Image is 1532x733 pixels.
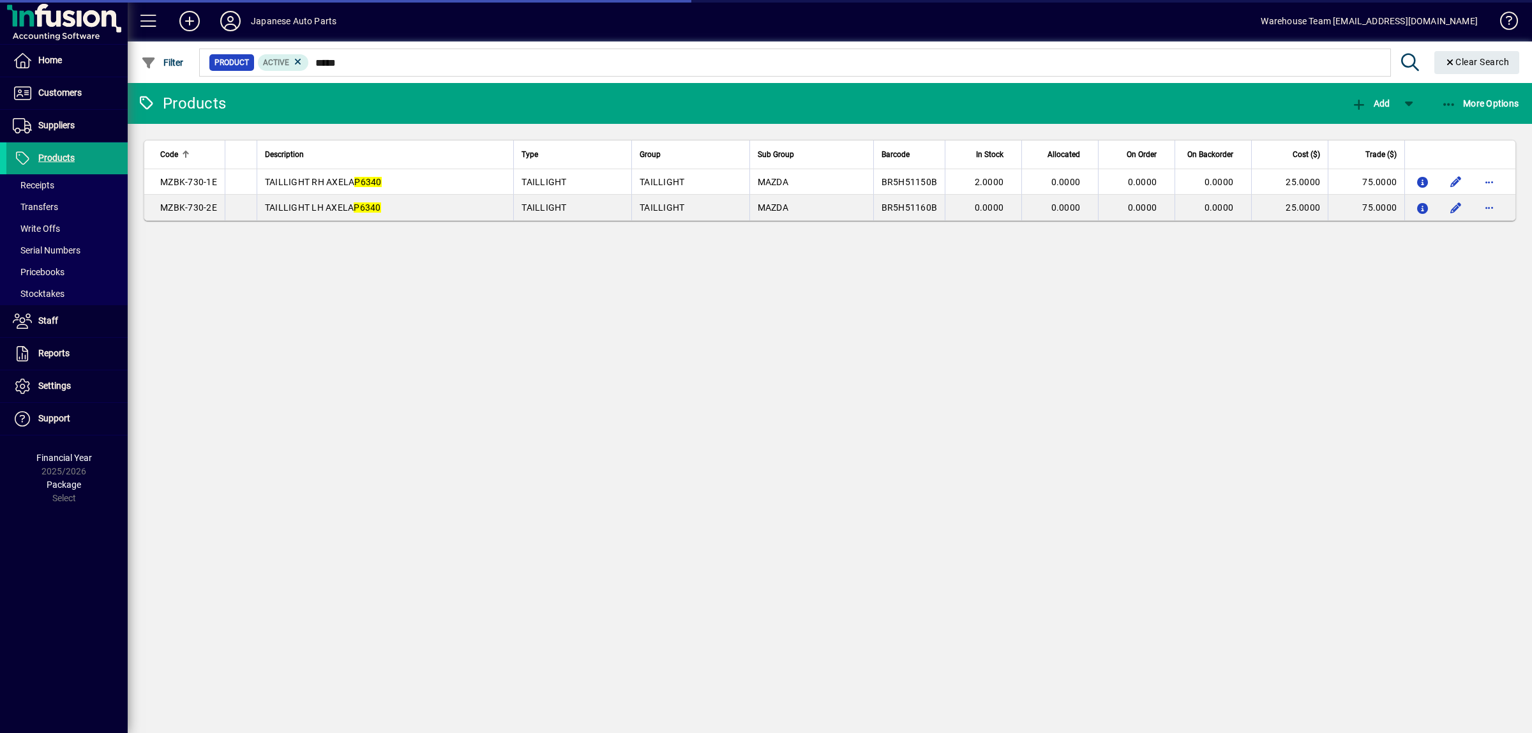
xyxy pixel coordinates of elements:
a: Serial Numbers [6,239,128,261]
em: P6340 [354,177,381,187]
div: Products [137,93,226,114]
span: Pricebooks [13,267,64,277]
button: More options [1479,197,1499,218]
span: TAILLIGHT [522,177,566,187]
span: More Options [1441,98,1519,109]
span: Code [160,147,178,162]
span: On Order [1127,147,1157,162]
span: Stocktakes [13,289,64,299]
span: Trade ($) [1365,147,1397,162]
span: MZBK-730-1E [160,177,217,187]
span: 0.0000 [975,202,1004,213]
div: On Order [1106,147,1168,162]
span: Filter [141,57,184,68]
div: In Stock [953,147,1015,162]
span: Support [38,413,70,423]
span: Transfers [13,202,58,212]
div: Code [160,147,217,162]
span: Clear Search [1445,57,1510,67]
span: Barcode [882,147,910,162]
span: Reports [38,348,70,358]
div: Warehouse Team [EMAIL_ADDRESS][DOMAIN_NAME] [1261,11,1478,31]
span: On Backorder [1187,147,1233,162]
span: TAILLIGHT RH AXELA [265,177,382,187]
button: More options [1479,172,1499,192]
button: More Options [1438,92,1522,115]
button: Add [169,10,210,33]
button: Add [1348,92,1393,115]
button: Edit [1446,172,1466,192]
button: Clear [1434,51,1520,74]
span: Group [640,147,661,162]
span: BR5H51150B [882,177,938,187]
span: TAILLIGHT [640,177,684,187]
td: 75.0000 [1328,195,1404,220]
a: Customers [6,77,128,109]
span: MZBK-730-2E [160,202,217,213]
a: Write Offs [6,218,128,239]
a: Reports [6,338,128,370]
a: Pricebooks [6,261,128,283]
span: Serial Numbers [13,245,80,255]
span: Allocated [1048,147,1080,162]
span: Active [263,58,289,67]
span: Write Offs [13,223,60,234]
span: MAZDA [758,202,788,213]
td: 25.0000 [1251,169,1328,195]
div: Type [522,147,624,162]
span: Product [214,56,249,69]
span: Products [38,153,75,163]
span: Cost ($) [1293,147,1320,162]
span: 0.0000 [1205,202,1234,213]
span: TAILLIGHT LH AXELA [265,202,381,213]
td: 75.0000 [1328,169,1404,195]
a: Support [6,403,128,435]
span: Sub Group [758,147,794,162]
span: Type [522,147,538,162]
span: Suppliers [38,120,75,130]
span: Receipts [13,180,54,190]
div: On Backorder [1183,147,1245,162]
a: Settings [6,370,128,402]
div: Sub Group [758,147,866,162]
a: Transfers [6,196,128,218]
button: Edit [1446,197,1466,218]
span: Staff [38,315,58,326]
mat-chip: Activation Status: Active [258,54,309,71]
span: BR5H51160B [882,202,938,213]
span: Home [38,55,62,65]
em: P6340 [354,202,380,213]
span: 0.0000 [1205,177,1234,187]
a: Stocktakes [6,283,128,305]
td: 25.0000 [1251,195,1328,220]
div: Group [640,147,742,162]
span: 2.0000 [975,177,1004,187]
div: Japanese Auto Parts [251,11,336,31]
span: MAZDA [758,177,788,187]
span: 0.0000 [1128,177,1157,187]
span: Settings [38,381,71,391]
button: Profile [210,10,251,33]
span: TAILLIGHT [522,202,566,213]
span: Package [47,480,81,490]
a: Staff [6,305,128,337]
span: In Stock [976,147,1003,162]
div: Description [265,147,506,162]
span: Financial Year [36,453,92,463]
a: Receipts [6,174,128,196]
span: 0.0000 [1051,202,1081,213]
span: 0.0000 [1051,177,1081,187]
button: Filter [138,51,187,74]
span: TAILLIGHT [640,202,684,213]
div: Barcode [882,147,938,162]
a: Home [6,45,128,77]
a: Suppliers [6,110,128,142]
span: Description [265,147,304,162]
span: 0.0000 [1128,202,1157,213]
a: Knowledge Base [1491,3,1516,44]
span: Customers [38,87,82,98]
div: Allocated [1030,147,1092,162]
span: Add [1351,98,1390,109]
